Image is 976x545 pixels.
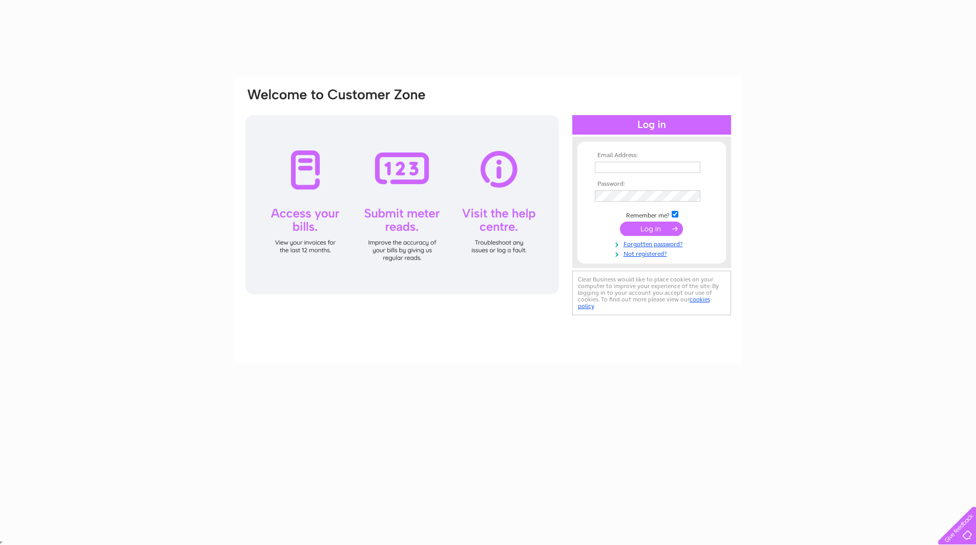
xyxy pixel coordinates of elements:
[578,296,710,310] a: cookies policy
[595,238,711,248] a: Forgotten password?
[592,181,711,188] th: Password:
[595,248,711,258] a: Not registered?
[572,271,731,315] div: Clear Business would like to place cookies on your computer to improve your experience of the sit...
[620,222,683,236] input: Submit
[592,209,711,220] td: Remember me?
[592,152,711,159] th: Email Address:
